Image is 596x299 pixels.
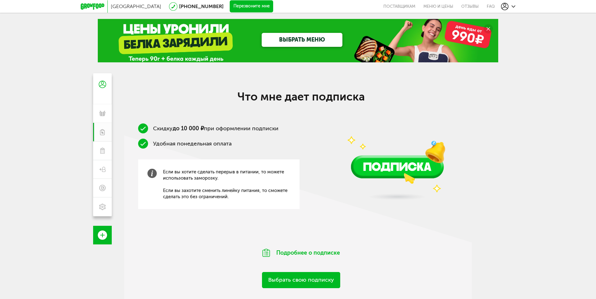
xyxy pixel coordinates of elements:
button: Перезвоните мне [230,0,273,13]
a: ВЫБРАТЬ МЕНЮ [262,33,342,47]
b: до 10 000 ₽ [173,125,204,132]
h2: Что мне дает подписка [177,90,425,103]
img: vUQQD42TP1CeN4SU.png [331,89,464,207]
span: Если вы хотите сделать перерыв в питании, то можете использовать заморозку. Если вы захотите смен... [163,169,290,200]
a: [PHONE_NUMBER] [179,3,223,9]
a: Выбрать свою подписку [262,272,340,288]
span: [GEOGRAPHIC_DATA] [111,3,161,9]
img: info-grey.b4c3b60.svg [147,169,157,178]
span: Скидку при оформлении подписки [153,125,278,132]
div: Подробнее о подписке [245,241,357,265]
span: Удобная понедельная оплата [153,140,232,147]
